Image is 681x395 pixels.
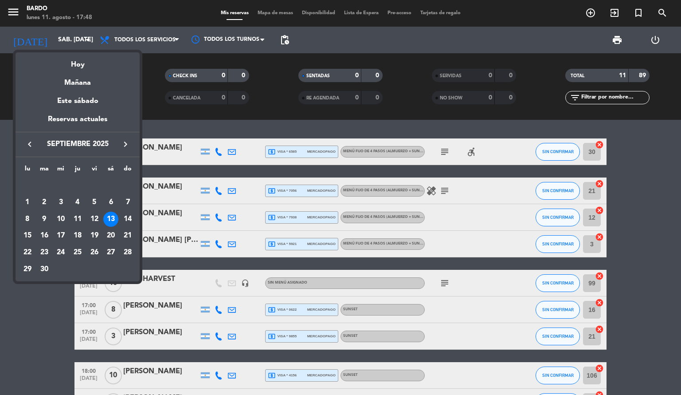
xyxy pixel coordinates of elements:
[20,245,35,260] div: 22
[69,244,86,261] td: 25 de septiembre de 2025
[37,262,52,277] div: 30
[119,194,136,211] td: 7 de septiembre de 2025
[36,194,53,211] td: 2 de septiembre de 2025
[103,245,118,260] div: 27
[86,164,103,178] th: viernes
[87,195,102,210] div: 5
[19,211,36,228] td: 8 de septiembre de 2025
[69,211,86,228] td: 11 de septiembre de 2025
[86,211,103,228] td: 12 de septiembre de 2025
[103,227,120,244] td: 20 de septiembre de 2025
[120,228,135,243] div: 21
[70,228,85,243] div: 18
[36,261,53,278] td: 30 de septiembre de 2025
[103,212,118,227] div: 13
[119,211,136,228] td: 14 de septiembre de 2025
[69,227,86,244] td: 18 de septiembre de 2025
[52,164,69,178] th: miércoles
[36,211,53,228] td: 9 de septiembre de 2025
[16,52,140,71] div: Hoy
[87,212,102,227] div: 12
[16,114,140,132] div: Reservas actuales
[53,212,68,227] div: 10
[87,228,102,243] div: 19
[103,164,120,178] th: sábado
[52,227,69,244] td: 17 de septiembre de 2025
[86,244,103,261] td: 26 de septiembre de 2025
[19,194,36,211] td: 1 de septiembre de 2025
[86,194,103,211] td: 5 de septiembre de 2025
[52,194,69,211] td: 3 de septiembre de 2025
[53,245,68,260] div: 24
[36,164,53,178] th: martes
[69,164,86,178] th: jueves
[19,227,36,244] td: 15 de septiembre de 2025
[24,139,35,150] i: keyboard_arrow_left
[20,212,35,227] div: 8
[70,195,85,210] div: 4
[103,211,120,228] td: 13 de septiembre de 2025
[37,245,52,260] div: 23
[22,138,38,150] button: keyboard_arrow_left
[20,228,35,243] div: 15
[119,164,136,178] th: domingo
[38,138,117,150] span: septiembre 2025
[87,245,102,260] div: 26
[52,211,69,228] td: 10 de septiembre de 2025
[19,177,136,194] td: SEP.
[19,164,36,178] th: lunes
[70,245,85,260] div: 25
[70,212,85,227] div: 11
[120,195,135,210] div: 7
[53,228,68,243] div: 17
[103,194,120,211] td: 6 de septiembre de 2025
[36,227,53,244] td: 16 de septiembre de 2025
[16,71,140,89] div: Mañana
[103,244,120,261] td: 27 de septiembre de 2025
[53,195,68,210] div: 3
[37,195,52,210] div: 2
[19,261,36,278] td: 29 de septiembre de 2025
[36,244,53,261] td: 23 de septiembre de 2025
[103,228,118,243] div: 20
[37,228,52,243] div: 16
[103,195,118,210] div: 6
[120,245,135,260] div: 28
[86,227,103,244] td: 19 de septiembre de 2025
[20,262,35,277] div: 29
[120,212,135,227] div: 14
[16,89,140,114] div: Este sábado
[117,138,133,150] button: keyboard_arrow_right
[52,244,69,261] td: 24 de septiembre de 2025
[119,244,136,261] td: 28 de septiembre de 2025
[69,194,86,211] td: 4 de septiembre de 2025
[119,227,136,244] td: 21 de septiembre de 2025
[37,212,52,227] div: 9
[20,195,35,210] div: 1
[120,139,131,150] i: keyboard_arrow_right
[19,244,36,261] td: 22 de septiembre de 2025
